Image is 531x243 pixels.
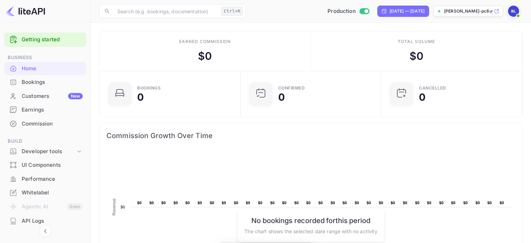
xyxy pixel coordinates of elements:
div: New [68,93,83,99]
h6: No bookings recorded for this period [244,216,377,224]
text: $0 [427,201,432,205]
div: Developer tools [22,148,76,156]
p: [PERSON_NAME]-pc8uy.nuitee.... [444,8,493,14]
text: $0 [258,201,263,205]
text: $0 [500,201,504,205]
text: $0 [487,201,492,205]
button: Collapse navigation [39,225,52,237]
a: API Logs [4,214,86,227]
text: $0 [439,201,444,205]
text: $0 [174,201,178,205]
text: $0 [210,201,214,205]
span: Commission Growth Over Time [106,130,515,141]
text: $0 [270,201,275,205]
a: Whitelabel [4,186,86,199]
a: CustomersNew [4,90,86,102]
a: Performance [4,172,86,185]
div: Bookings [4,76,86,89]
text: $0 [185,201,190,205]
text: $0 [306,201,311,205]
div: Switch to Sandbox mode [325,7,372,15]
div: Click to change the date range period [377,6,429,17]
div: Earned commission [179,38,231,45]
div: $ 0 [410,48,423,64]
text: $0 [246,201,250,205]
div: API Logs [22,217,83,225]
div: Earnings [4,103,86,117]
div: Total volume [398,38,435,45]
a: Commission [4,117,86,130]
text: $0 [342,201,347,205]
a: Earnings [4,103,86,116]
a: Getting started [22,36,83,44]
div: Confirmed [278,86,305,90]
div: Earnings [22,106,83,114]
a: Home [4,62,86,75]
text: $0 [161,201,166,205]
div: Customers [22,92,83,100]
div: CANCELLED [419,86,446,90]
text: $0 [403,201,407,205]
text: $0 [282,201,287,205]
div: [DATE] — [DATE] [390,8,425,14]
a: UI Components [4,158,86,171]
div: Bookings [137,86,161,90]
div: Developer tools [4,145,86,158]
div: Ctrl+K [221,7,243,16]
div: Commission [4,117,86,131]
div: Home [22,65,83,73]
text: $0 [475,201,480,205]
text: $0 [149,201,154,205]
text: $0 [451,201,456,205]
text: $0 [391,201,395,205]
span: Production [327,7,356,15]
div: Commission [22,120,83,128]
img: Bidit LK [508,6,519,17]
text: $0 [331,201,335,205]
div: Performance [22,175,83,183]
div: CustomersNew [4,90,86,103]
span: Build [4,137,86,145]
text: $0 [222,201,226,205]
a: Bookings [4,76,86,88]
div: Getting started [4,33,86,47]
text: $0 [318,201,323,205]
div: Bookings [22,78,83,86]
div: Whitelabel [22,189,83,197]
text: Revenue [112,198,117,215]
text: $0 [379,201,383,205]
text: $0 [198,201,202,205]
text: $0 [137,201,142,205]
text: $0 [234,201,238,205]
div: UI Components [4,158,86,172]
text: $0 [120,205,125,209]
div: 0 [278,92,285,102]
div: 0 [137,92,144,102]
img: LiteAPI logo [6,6,45,17]
text: $0 [463,201,468,205]
div: 0 [419,92,426,102]
div: API Logs [4,214,86,228]
text: $0 [355,201,359,205]
input: Search (e.g. bookings, documentation) [113,4,219,18]
div: UI Components [22,161,83,169]
span: Business [4,54,86,62]
text: $0 [367,201,371,205]
p: The chart shows the selected date range with no activity [244,227,377,235]
div: $ 0 [198,48,212,64]
div: Performance [4,172,86,186]
text: $0 [415,201,420,205]
text: $0 [294,201,299,205]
